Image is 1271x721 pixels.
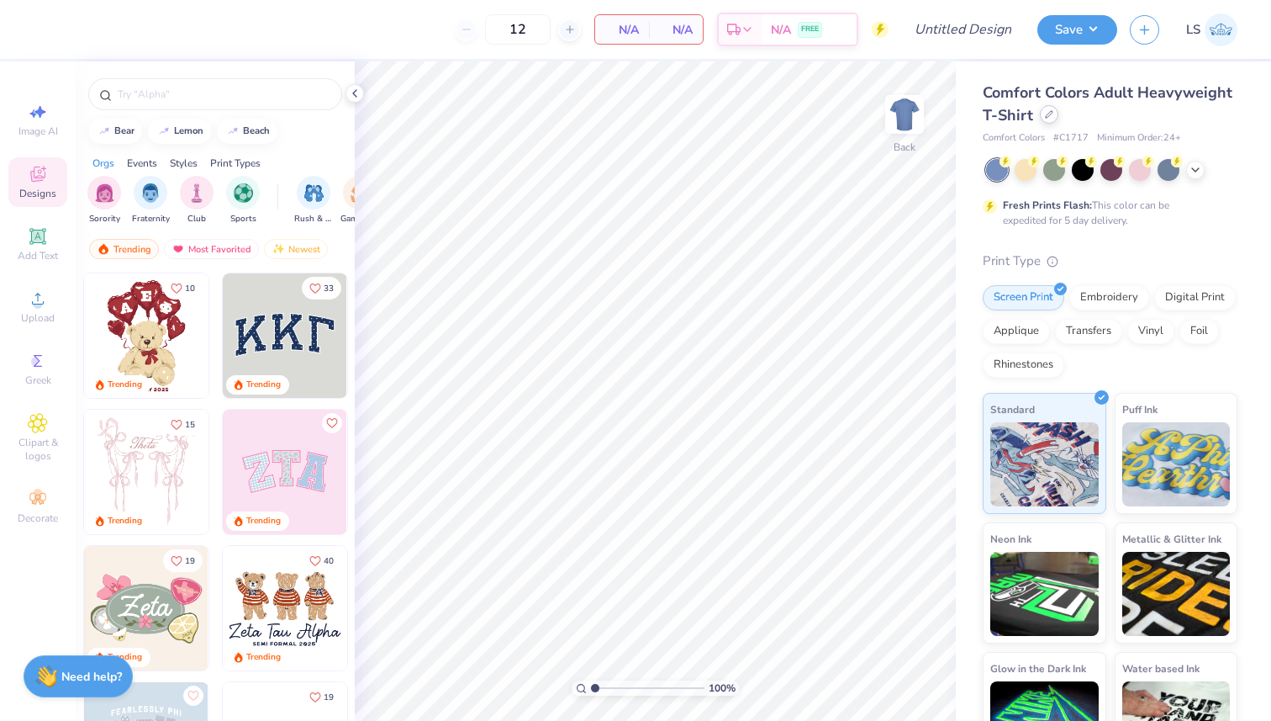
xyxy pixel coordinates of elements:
[19,187,56,200] span: Designs
[272,243,285,255] img: Newest.gif
[92,156,114,171] div: Orgs
[185,284,195,293] span: 10
[1122,660,1200,677] span: Water based Ink
[1055,319,1122,344] div: Transfers
[771,21,791,39] span: N/A
[185,421,195,429] span: 15
[183,686,203,706] button: Like
[208,546,332,671] img: d6d5c6c6-9b9a-4053-be8a-bdf4bacb006d
[157,126,171,136] img: trend_line.gif
[351,183,370,203] img: Game Day Image
[163,277,203,300] button: Like
[61,669,122,685] strong: Need help?
[1122,552,1231,636] img: Metallic & Glitter Ink
[324,693,334,702] span: 19
[18,512,58,525] span: Decorate
[304,183,324,203] img: Rush & Bid Image
[148,119,211,144] button: lemon
[127,156,157,171] div: Events
[171,243,185,255] img: most_fav.gif
[243,126,270,135] div: beach
[108,515,142,527] div: Trending
[163,549,203,572] button: Like
[163,413,203,436] button: Like
[1037,15,1117,45] button: Save
[246,651,281,664] div: Trending
[801,24,819,35] span: FREE
[1205,13,1237,46] img: Lizzy Simon
[95,183,114,203] img: Sorority Image
[1122,400,1158,418] span: Puff Ink
[18,125,58,138] span: Image AI
[84,273,208,398] img: 587403a7-0594-4a7f-b2bd-0ca67a3ff8dd
[208,273,332,398] img: e74243e0-e378-47aa-a400-bc6bcb25063a
[174,126,203,135] div: lemon
[187,183,206,203] img: Club Image
[346,273,471,398] img: edfb13fc-0e43-44eb-bea2-bf7fc0dd67f9
[226,176,260,225] button: filter button
[340,213,379,225] span: Game Day
[187,213,206,225] span: Club
[246,515,281,527] div: Trending
[302,277,341,300] button: Like
[89,239,159,259] div: Trending
[1186,13,1237,46] a: LS
[1154,285,1236,310] div: Digital Print
[132,176,170,225] button: filter button
[1003,199,1092,212] strong: Fresh Prints Flash:
[302,686,341,708] button: Like
[983,131,1045,146] span: Comfort Colors
[1069,285,1149,310] div: Embroidery
[605,21,639,39] span: N/A
[223,546,347,671] img: a3be6b59-b000-4a72-aad0-0c575b892a6b
[983,319,1050,344] div: Applique
[294,176,333,225] button: filter button
[97,243,110,255] img: trending.gif
[226,126,240,136] img: trend_line.gif
[87,176,121,225] button: filter button
[1127,319,1174,344] div: Vinyl
[485,14,551,45] input: – –
[1053,131,1089,146] span: # C1717
[246,379,281,391] div: Trending
[132,176,170,225] div: filter for Fraternity
[25,374,51,387] span: Greek
[659,21,693,39] span: N/A
[1003,198,1210,228] div: This color can be expedited for 5 day delivery.
[302,549,341,572] button: Like
[346,546,471,671] img: d12c9beb-9502-45c7-ae94-40b97fdd6040
[84,546,208,671] img: 010ceb09-c6fc-40d9-b71e-e3f087f73ee6
[230,213,256,225] span: Sports
[88,119,142,144] button: bear
[170,156,198,171] div: Styles
[89,213,120,225] span: Sorority
[21,311,55,325] span: Upload
[990,530,1031,548] span: Neon Ink
[114,126,134,135] div: bear
[1179,319,1219,344] div: Foil
[108,379,142,391] div: Trending
[164,239,259,259] div: Most Favorited
[141,183,160,203] img: Fraternity Image
[108,651,142,664] div: Trending
[324,557,334,565] span: 40
[1097,131,1181,146] span: Minimum Order: 24 +
[264,239,328,259] div: Newest
[322,413,342,433] button: Like
[324,284,334,293] span: 33
[132,213,170,225] span: Fraternity
[990,400,1035,418] span: Standard
[87,176,121,225] div: filter for Sorority
[709,681,736,696] span: 100 %
[990,660,1086,677] span: Glow in the Dark Ink
[226,176,260,225] div: filter for Sports
[983,252,1237,271] div: Print Type
[894,140,915,155] div: Back
[346,410,471,534] img: 5ee11766-d822-42f5-ad4e-763472bf8dcf
[208,410,332,534] img: d12a98c7-f0f7-4345-bf3a-b9f1b718b86e
[1122,422,1231,506] img: Puff Ink
[234,183,253,203] img: Sports Image
[116,86,331,103] input: Try "Alpha"
[294,213,333,225] span: Rush & Bid
[223,273,347,398] img: 3b9aba4f-e317-4aa7-a679-c95a879539bd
